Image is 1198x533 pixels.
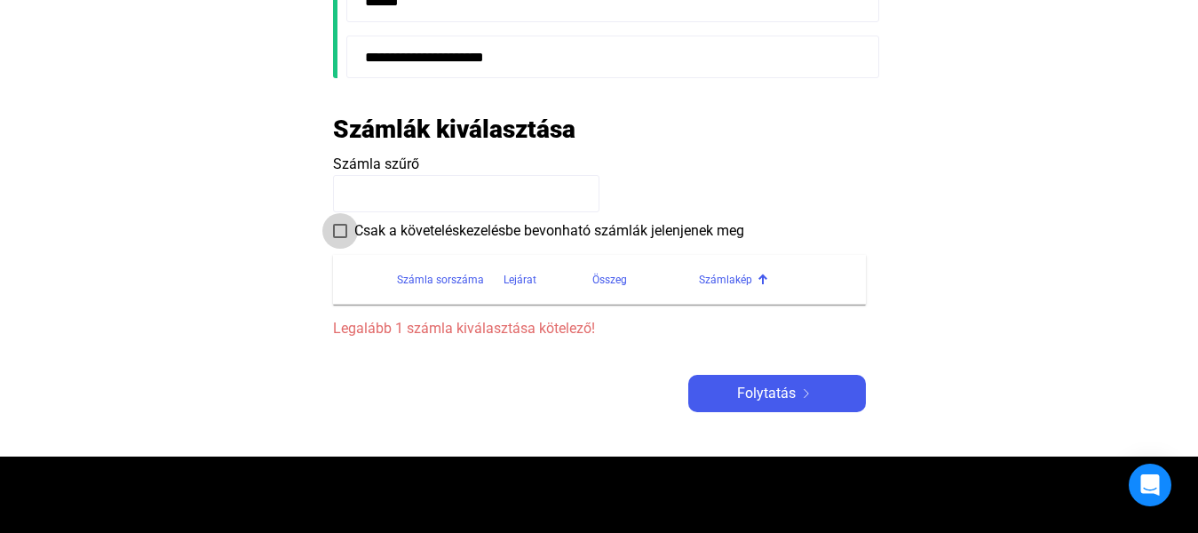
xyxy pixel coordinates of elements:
[592,269,627,290] div: Összeg
[504,269,592,290] div: Lejárat
[354,220,744,242] span: Csak a követeléskezelésbe bevonható számlák jelenjenek meg
[796,389,817,398] img: arrow-right-white
[504,269,536,290] div: Lejárat
[699,269,845,290] div: Számlakép
[699,269,752,290] div: Számlakép
[333,318,866,339] span: Legalább 1 számla kiválasztása kötelező!
[737,383,796,404] span: Folytatás
[592,269,699,290] div: Összeg
[397,269,504,290] div: Számla sorszáma
[333,155,419,172] span: Számla szűrő
[1129,464,1171,506] div: Open Intercom Messenger
[333,114,575,145] h2: Számlák kiválasztása
[688,375,866,412] button: Folytatásarrow-right-white
[397,269,484,290] div: Számla sorszáma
